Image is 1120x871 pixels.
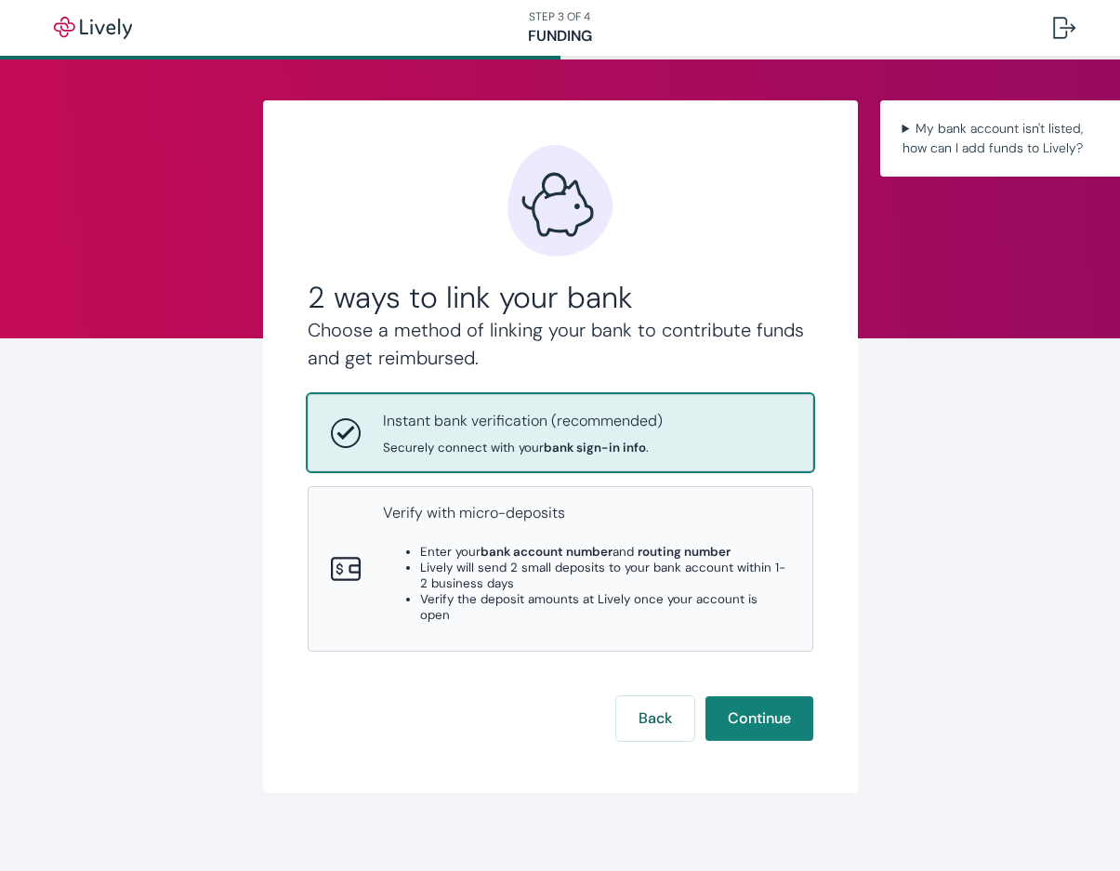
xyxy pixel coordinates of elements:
[481,544,613,560] strong: bank account number
[308,316,813,372] h4: Choose a method of linking your bank to contribute funds and get reimbursed.
[638,544,731,560] strong: routing number
[705,696,813,741] button: Continue
[383,502,790,524] p: Verify with micro-deposits
[895,115,1118,162] summary: My bank account isn't listed, how can I add funds to Lively?
[420,544,790,560] li: Enter your and
[309,487,812,651] button: Micro-depositsVerify with micro-depositsEnter yourbank account numberand routing numberLively wil...
[331,554,361,584] svg: Micro-deposits
[331,418,361,448] svg: Instant bank verification
[383,410,663,432] p: Instant bank verification (recommended)
[308,279,813,316] h2: 2 ways to link your bank
[544,440,646,455] strong: bank sign-in info
[420,591,790,623] li: Verify the deposit amounts at Lively once your account is open
[1038,6,1090,50] button: Log out
[309,395,812,470] button: Instant bank verificationInstant bank verification (recommended)Securely connect with yourbank si...
[383,440,663,455] span: Securely connect with your .
[616,696,694,741] button: Back
[41,17,145,39] img: Lively
[420,560,790,591] li: Lively will send 2 small deposits to your bank account within 1-2 business days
